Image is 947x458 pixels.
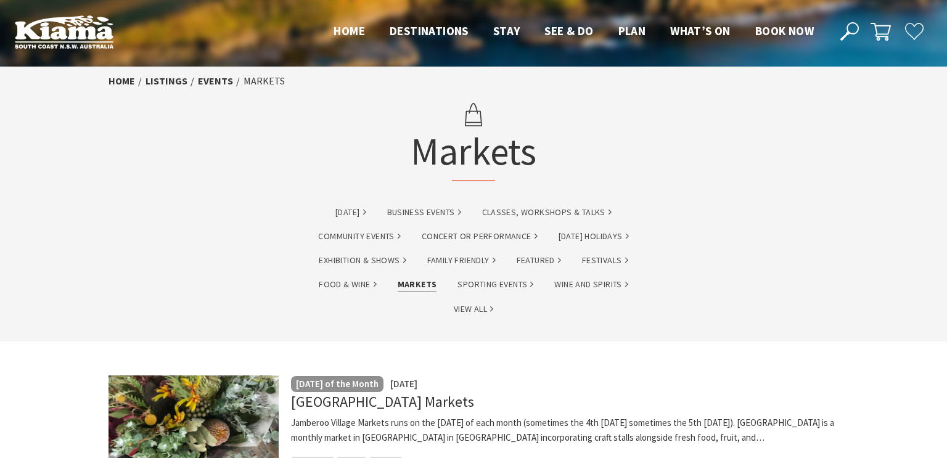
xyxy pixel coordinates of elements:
a: Classes, Workshops & Talks [482,205,612,219]
span: Plan [618,23,646,38]
a: Markets [398,277,437,292]
span: Stay [493,23,520,38]
li: Markets [244,73,285,89]
a: Food & Wine [319,277,376,292]
a: Exhibition & Shows [319,253,406,268]
a: Sporting Events [457,277,533,292]
a: Home [109,75,135,88]
a: Festivals [582,253,628,268]
p: Jamberoo Village Markets runs on the [DATE] of each month (sometimes the 4th [DATE] sometimes the... [291,415,838,445]
a: Concert or Performance [422,229,538,243]
a: Family Friendly [427,253,496,268]
a: Wine and Spirits [554,277,628,292]
a: Featured [517,253,561,268]
a: listings [146,75,187,88]
a: [DATE] [335,205,366,219]
a: Events [198,75,233,88]
a: View All [454,302,493,316]
a: [GEOGRAPHIC_DATA] Markets [291,392,474,411]
span: Destinations [390,23,469,38]
span: What’s On [670,23,731,38]
span: [DATE] [390,378,417,390]
a: Community Events [318,229,400,243]
nav: Main Menu [321,22,826,42]
a: [DATE] Holidays [559,229,629,243]
span: See & Do [544,23,593,38]
span: Home [334,23,365,38]
h1: Markets [411,96,536,181]
a: Business Events [387,205,461,219]
span: Book now [755,23,814,38]
p: [DATE] of the Month [296,377,379,391]
img: Kiama Logo [15,15,113,49]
